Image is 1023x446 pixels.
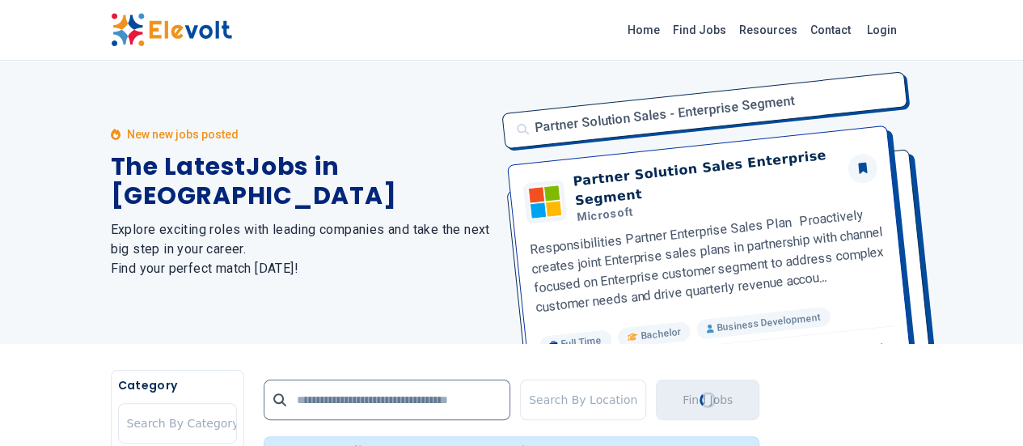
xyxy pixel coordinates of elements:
[621,17,666,43] a: Home
[118,377,237,393] h5: Category
[111,220,492,278] h2: Explore exciting roles with leading companies and take the next big step in your career. Find you...
[733,17,804,43] a: Resources
[111,13,232,47] img: Elevolt
[127,126,239,142] p: New new jobs posted
[111,152,492,210] h1: The Latest Jobs in [GEOGRAPHIC_DATA]
[656,380,759,420] button: Find JobsLoading...
[666,17,733,43] a: Find Jobs
[699,391,717,409] div: Loading...
[804,17,857,43] a: Contact
[942,368,1023,446] iframe: Chat Widget
[857,14,907,46] a: Login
